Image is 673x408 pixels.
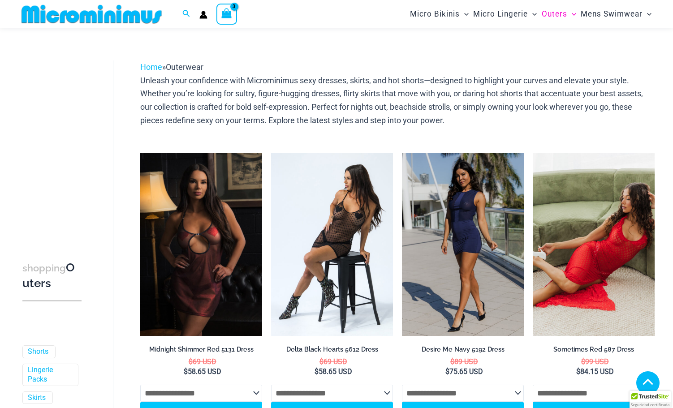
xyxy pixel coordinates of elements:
[581,357,609,366] bdi: 99 USD
[539,3,578,26] a: OutersMenu ToggleMenu Toggle
[315,367,352,376] bdi: 58.65 USD
[140,345,262,354] h2: Midnight Shimmer Red 5131 Dress
[402,345,524,354] h2: Desire Me Navy 5192 Dress
[18,4,165,24] img: MM SHOP LOGO FLAT
[28,365,71,384] a: Lingerie Packs
[542,3,567,26] span: Outers
[445,367,449,376] span: $
[271,345,393,354] h2: Delta Black Hearts 5612 Dress
[533,153,655,336] img: Sometimes Red 587 Dress 10
[630,391,671,408] div: TrustedSite Certified
[402,153,524,336] img: Desire Me Navy 5192 Dress 11
[140,62,203,72] span: »
[406,1,655,27] nav: Site Navigation
[315,367,319,376] span: $
[533,345,655,354] h2: Sometimes Red 587 Dress
[199,11,207,19] a: Account icon link
[576,367,580,376] span: $
[460,3,469,26] span: Menu Toggle
[216,4,237,24] a: View Shopping Cart, 3 items
[184,367,221,376] bdi: 58.65 USD
[576,367,614,376] bdi: 84.15 USD
[28,347,48,356] a: Shorts
[408,3,471,26] a: Micro BikinisMenu ToggleMenu Toggle
[643,3,651,26] span: Menu Toggle
[140,62,162,72] a: Home
[473,3,528,26] span: Micro Lingerie
[533,153,655,336] a: Sometimes Red 587 Dress 10Sometimes Red 587 Dress 09Sometimes Red 587 Dress 09
[22,53,103,232] iframe: TrustedSite Certified
[450,357,478,366] bdi: 89 USD
[402,345,524,357] a: Desire Me Navy 5192 Dress
[22,262,66,274] span: shopping
[271,345,393,357] a: Delta Black Hearts 5612 Dress
[28,393,46,403] a: Skirts
[445,367,483,376] bdi: 75.65 USD
[22,260,82,291] h3: Outers
[578,3,654,26] a: Mens SwimwearMenu ToggleMenu Toggle
[581,357,585,366] span: $
[184,367,188,376] span: $
[166,62,203,72] span: Outerwear
[528,3,537,26] span: Menu Toggle
[319,357,347,366] bdi: 69 USD
[182,9,190,20] a: Search icon link
[271,153,393,336] img: Delta Black Hearts 5612 Dress 05
[567,3,576,26] span: Menu Toggle
[140,153,262,336] img: Midnight Shimmer Red 5131 Dress 03v3
[402,153,524,336] a: Desire Me Navy 5192 Dress 11Desire Me Navy 5192 Dress 09Desire Me Navy 5192 Dress 09
[271,153,393,336] a: Delta Black Hearts 5612 Dress 05Delta Black Hearts 5612 Dress 04Delta Black Hearts 5612 Dress 04
[410,3,460,26] span: Micro Bikinis
[450,357,454,366] span: $
[319,357,324,366] span: $
[189,357,216,366] bdi: 69 USD
[581,3,643,26] span: Mens Swimwear
[140,153,262,336] a: Midnight Shimmer Red 5131 Dress 03v3Midnight Shimmer Red 5131 Dress 05Midnight Shimmer Red 5131 D...
[471,3,539,26] a: Micro LingerieMenu ToggleMenu Toggle
[189,357,193,366] span: $
[140,345,262,357] a: Midnight Shimmer Red 5131 Dress
[140,74,655,127] p: Unleash your confidence with Microminimus sexy dresses, skirts, and hot shorts—designed to highli...
[533,345,655,357] a: Sometimes Red 587 Dress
